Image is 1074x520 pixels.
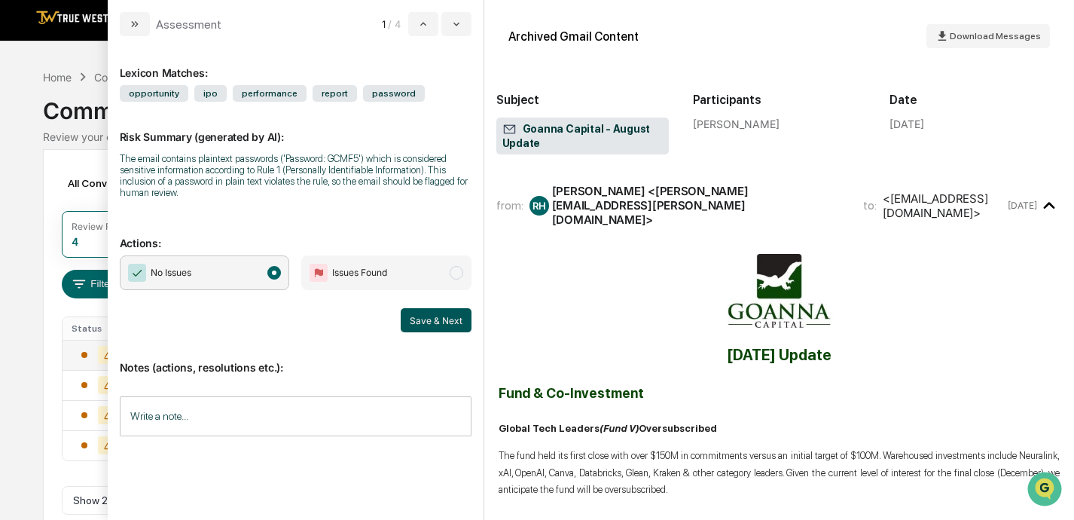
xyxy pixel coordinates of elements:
[883,191,1005,220] div: <[EMAIL_ADDRESS][DOMAIN_NAME]>
[43,130,1031,143] div: Review your communication records across channels
[363,85,425,102] span: password
[499,423,600,434] span: Global Tech Leaders
[120,48,471,79] div: Lexicon Matches:
[926,24,1050,48] button: Download Messages
[47,205,122,217] span: [PERSON_NAME]
[72,221,144,232] div: Review Required
[889,118,924,130] div: [DATE]
[950,31,1041,41] span: Download Messages
[693,118,865,130] div: [PERSON_NAME]
[889,93,1062,107] h2: Date
[256,120,274,138] button: Start new chat
[496,198,523,213] span: from:
[499,450,1060,496] span: The fund held its first close with over $150M in commitments versus an initial target of $100M. W...
[15,191,39,215] img: Vicki
[94,71,216,84] div: Communications Archive
[120,153,471,198] div: The email contains plaintext passwords ('Password: GCMF5') which is considered sensitive informat...
[43,85,1031,124] div: Communications Archive
[15,167,101,179] div: Past conversations
[310,264,328,282] img: Flag
[552,184,846,227] div: [PERSON_NAME] <[PERSON_NAME][EMAIL_ADDRESS][PERSON_NAME][DOMAIN_NAME]>
[103,262,193,289] a: 🗄️Attestations
[529,196,549,216] div: RH
[32,115,59,142] img: 8933085812038_c878075ebb4cc5468115_72.jpg
[332,265,387,280] span: Issues Found
[133,205,164,217] span: [DATE]
[313,85,357,102] span: report
[1008,200,1037,211] time: Monday, August 11, 2025 at 3:30:31 AM
[150,333,182,344] span: Pylon
[719,254,839,328] img: image2
[128,264,146,282] img: Checkmark
[639,423,717,434] span: Oversubscribed
[124,268,187,283] span: Attestations
[194,85,227,102] span: ipo
[120,219,471,249] p: Actions:
[401,308,471,332] button: Save & Next
[109,269,121,281] div: 🗄️
[43,71,72,84] div: Home
[15,269,27,281] div: 🖐️
[68,130,207,142] div: We're available if you need us!
[600,423,639,434] span: (Fund V)
[72,235,78,248] div: 4
[9,262,103,289] a: 🖐️Preclearance
[15,115,42,142] img: 1746055101610-c473b297-6a78-478c-a979-82029cc54cd1
[120,112,471,143] p: Risk Summary (generated by AI):
[120,343,471,374] p: Notes (actions, resolutions etc.):
[9,290,101,317] a: 🔎Data Lookup
[30,296,95,311] span: Data Lookup
[120,85,188,102] span: opportunity
[502,122,663,151] span: Goanna Capital - August Update
[388,18,404,30] span: / 4
[62,270,127,298] button: Filters
[863,198,877,213] span: to:
[1026,470,1066,511] iframe: Open customer support
[63,317,138,340] th: Status
[496,93,669,107] h2: Subject
[233,164,274,182] button: See all
[727,346,831,364] span: [DATE] Update
[62,171,175,195] div: All Conversations
[36,11,108,25] img: logo
[30,268,97,283] span: Preclearance
[125,205,130,217] span: •
[508,29,639,44] div: Archived Gmail Content
[156,17,221,32] div: Assessment
[233,85,307,102] span: performance
[68,115,247,130] div: Start new chat
[15,32,274,56] p: How can we help?
[499,385,644,401] span: Fund & Co-Investment
[693,93,865,107] h2: Participants
[151,265,191,280] span: No Issues
[15,298,27,310] div: 🔎
[106,332,182,344] a: Powered byPylon
[382,18,386,30] span: 1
